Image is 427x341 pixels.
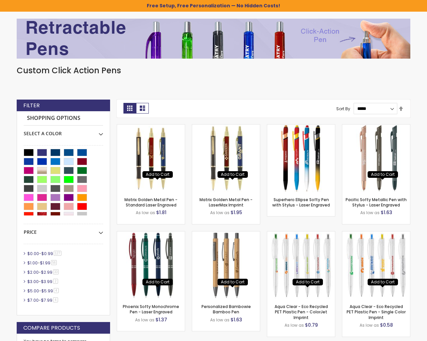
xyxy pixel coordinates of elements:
strong: Compare Products [23,324,80,332]
strong: Grid [123,103,136,114]
strong: Filter [23,102,40,109]
span: $3.99 [41,279,52,284]
span: 4 [53,297,58,302]
span: $1.63 [231,316,242,323]
span: 4 [54,288,59,293]
span: As low as [135,317,154,323]
img: Aqua Clear - Eco Recycled PET Plastic Pen - Single Color Imprint [342,231,410,299]
a: Matrix Golden Metal Pen - LaserMax Imprint [199,197,253,208]
a: $1.00-$1.9956 [26,260,59,266]
img: Aqua Clear - Eco Recycled PET Plastic Pen - ColorJet Imprint [267,231,335,299]
a: $3.00-$3.992 [26,279,60,284]
a: Personalized Bambowie Bamboo Pen [192,231,260,237]
span: 127 [54,251,61,256]
div: Add to Cart [146,279,169,285]
label: Sort By [336,106,350,111]
a: Aqua Clear - Eco Recycled PET Plastic Pen - Single Color Imprint [347,304,406,320]
span: $1.99 [40,260,50,266]
div: Price [24,224,103,235]
span: $5.00 [27,288,39,294]
span: $0.99 [41,251,53,256]
span: $7.99 [41,297,52,303]
a: $2.00-$2.9933 [26,269,61,275]
span: $1.95 [231,209,242,216]
span: 2 [53,279,58,284]
span: As low as [210,317,230,323]
a: Phoenix Softy Monochrome Pen - Laser Engraved [117,231,185,237]
img: Matrix Golden Metal Pen - Standard Laser Engraved [117,125,185,192]
span: $7.00 [27,297,39,303]
a: $0.00-$0.99127 [26,251,64,256]
img: Personalized Bambowie Bamboo Pen [192,231,260,299]
div: Add to Cart [296,279,320,285]
span: $0.79 [305,322,318,328]
span: $2.00 [27,269,39,275]
a: Superhero Ellipse Softy Pen with Stylus - Laser Engraved [267,124,335,130]
img: Pacific Softy Metallic Pen with Stylus - Laser Engraved [342,125,410,192]
span: $0.00 [27,251,39,256]
span: As low as [210,210,230,215]
img: Matrix Golden Metal Pen - LaserMax Imprint [192,125,260,192]
a: $5.00-$5.994 [26,288,61,294]
img: Phoenix Softy Monochrome Pen - Laser Engraved [117,231,185,299]
span: As low as [136,210,155,215]
a: Matrix Golden Metal Pen - Standard Laser Engraved [117,124,185,130]
span: $1.37 [155,316,167,323]
span: $3.00 [27,279,39,284]
h1: Custom Click Action Pens [17,65,410,76]
span: $1.00 [27,260,38,266]
img: Retractable Pens [17,19,410,59]
div: Add to Cart [221,279,245,285]
span: 56 [51,260,57,265]
a: Matrix Golden Metal Pen - LaserMax Imprint [192,124,260,130]
a: Aqua Clear - Eco Recycled PET Plastic Pen - Single Color Imprint [342,231,410,237]
a: Phoenix Softy Monochrome Pen - Laser Engraved [123,304,179,315]
a: Aqua Clear - Eco Recycled PET Plastic Pen - ColorJet Imprint [275,304,328,320]
div: Add to Cart [221,172,245,177]
div: Add to Cart [371,279,395,285]
div: Add to Cart [371,172,395,177]
a: Personalized Bambowie Bamboo Pen [201,304,251,315]
span: $5.99 [41,288,53,294]
a: Superhero Ellipse Softy Pen with Stylus - Laser Engraved [272,197,330,208]
span: $2.99 [41,269,52,275]
span: $1.81 [156,209,166,216]
a: $7.00-$7.994 [26,297,60,303]
strong: Shopping Options [24,111,103,126]
span: As low as [360,322,379,328]
a: Pacific Softy Metallic Pen with Stylus - Laser Engraved [346,197,407,208]
span: $0.58 [380,322,393,328]
div: Select A Color [24,126,103,137]
img: Superhero Ellipse Softy Pen with Stylus - Laser Engraved [267,125,335,192]
a: Aqua Clear - Eco Recycled PET Plastic Pen - ColorJet Imprint [267,231,335,237]
span: As low as [360,210,380,215]
span: $1.63 [381,209,392,216]
span: 33 [53,269,59,274]
div: Add to Cart [146,172,169,177]
span: As low as [285,322,304,328]
a: Pacific Softy Metallic Pen with Stylus - Laser Engraved [342,124,410,130]
a: Matrix Golden Metal Pen - Standard Laser Engraved [124,197,177,208]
